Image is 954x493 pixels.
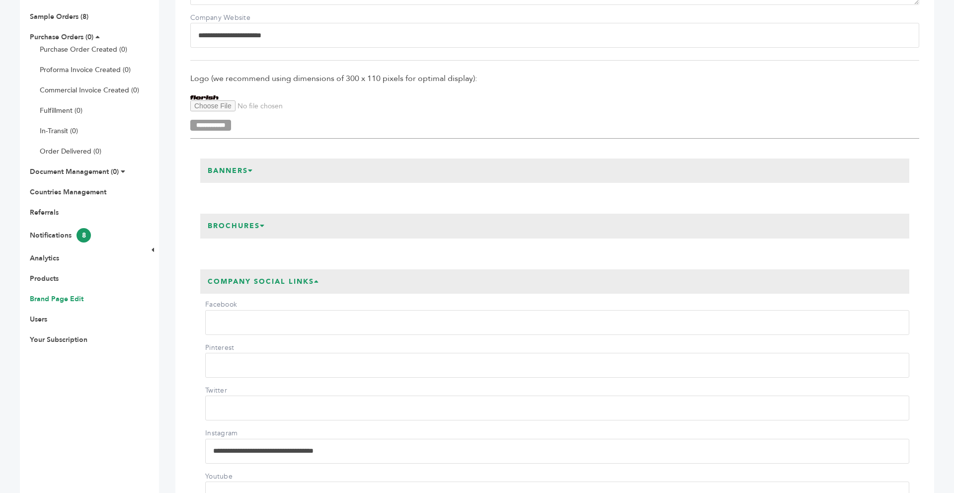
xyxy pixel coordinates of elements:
label: Company Website [190,13,260,23]
a: Fulfillment (0) [40,106,82,115]
label: Youtube [205,472,275,482]
label: Pinterest [205,343,275,353]
a: Document Management (0) [30,167,119,176]
a: Purchase Order Created (0) [40,45,127,54]
img: Flerish Hydration, Inc. [190,95,220,101]
a: Your Subscription [30,335,87,344]
label: Facebook [205,300,275,310]
h3: Banners [200,159,261,183]
a: Products [30,274,59,283]
a: Proforma Invoice Created (0) [40,65,131,75]
a: Notifications8 [30,231,91,240]
a: Countries Management [30,187,106,197]
a: Commercial Invoice Created (0) [40,85,139,95]
a: Referrals [30,208,59,217]
a: Brand Page Edit [30,294,83,304]
h3: Company Social Links [200,269,327,294]
span: Logo (we recommend using dimensions of 300 x 110 pixels for optimal display): [190,73,919,84]
a: Purchase Orders (0) [30,32,93,42]
a: Users [30,315,47,324]
label: Instagram [205,428,275,438]
a: In-Transit (0) [40,126,78,136]
a: Order Delivered (0) [40,147,101,156]
a: Analytics [30,253,59,263]
a: Sample Orders (8) [30,12,88,21]
span: 8 [77,228,91,243]
h3: Brochures [200,214,273,239]
label: Twitter [205,386,275,396]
